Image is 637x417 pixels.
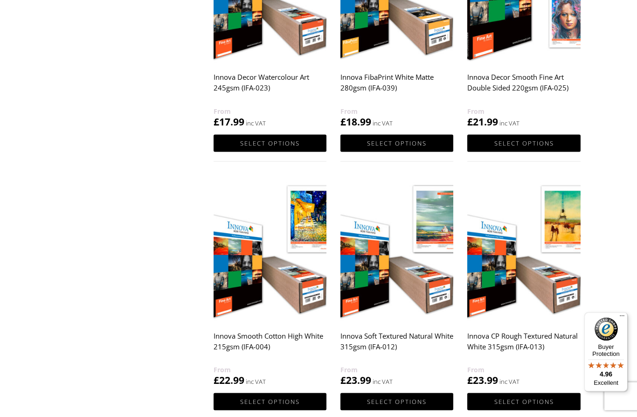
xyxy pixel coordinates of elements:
bdi: 18.99 [340,115,371,128]
a: Innova CP Rough Textured Natural White 315gsm (IFA-013) £23.99 [467,180,580,387]
bdi: 22.99 [214,374,244,387]
span: £ [340,115,346,128]
span: £ [467,115,473,128]
p: Excellent [584,379,628,387]
img: Innova Soft Textured Natural White 315gsm (IFA-012) [340,180,453,321]
span: £ [340,374,346,387]
a: Innova Soft Textured Natural White 315gsm (IFA-012) £23.99 [340,180,453,387]
h2: Innova CP Rough Textured Natural White 315gsm (IFA-013) [467,327,580,364]
a: Select options for “Innova Decor Watercolour Art 245gsm (IFA-023)” [214,135,326,152]
button: Trusted Shops TrustmarkBuyer Protection4.96Excellent [584,313,628,392]
span: £ [214,374,219,387]
bdi: 23.99 [340,374,371,387]
h2: Innova Soft Textured Natural White 315gsm (IFA-012) [340,327,453,364]
a: Innova Smooth Cotton High White 215gsm (IFA-004) £22.99 [214,180,326,387]
button: Menu [616,313,628,324]
span: £ [467,374,473,387]
a: Select options for “Innova Soft Textured Natural White 315gsm (IFA-012)” [340,393,453,410]
span: 4.96 [600,370,612,378]
h2: Innova Smooth Cotton High White 215gsm (IFA-004) [214,327,326,364]
bdi: 21.99 [467,115,498,128]
img: Innova Smooth Cotton High White 215gsm (IFA-004) [214,180,326,321]
h2: Innova FibaPrint White Matte 280gsm (IFA-039) [340,69,453,106]
span: £ [214,115,219,128]
h2: Innova Decor Smooth Fine Art Double Sided 220gsm (IFA-025) [467,69,580,106]
p: Buyer Protection [584,343,628,357]
h2: Innova Decor Watercolour Art 245gsm (IFA-023) [214,69,326,106]
a: Select options for “Innova Smooth Cotton High White 215gsm (IFA-004)” [214,393,326,410]
a: Select options for “Innova FibaPrint White Matte 280gsm (IFA-039)” [340,135,453,152]
a: Select options for “Innova Decor Smooth Fine Art Double Sided 220gsm (IFA-025)” [467,135,580,152]
bdi: 17.99 [214,115,244,128]
img: Innova CP Rough Textured Natural White 315gsm (IFA-013) [467,180,580,321]
a: Select options for “Innova CP Rough Textured Natural White 315gsm (IFA-013)” [467,393,580,410]
bdi: 23.99 [467,374,498,387]
img: Trusted Shops Trustmark [595,318,618,341]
